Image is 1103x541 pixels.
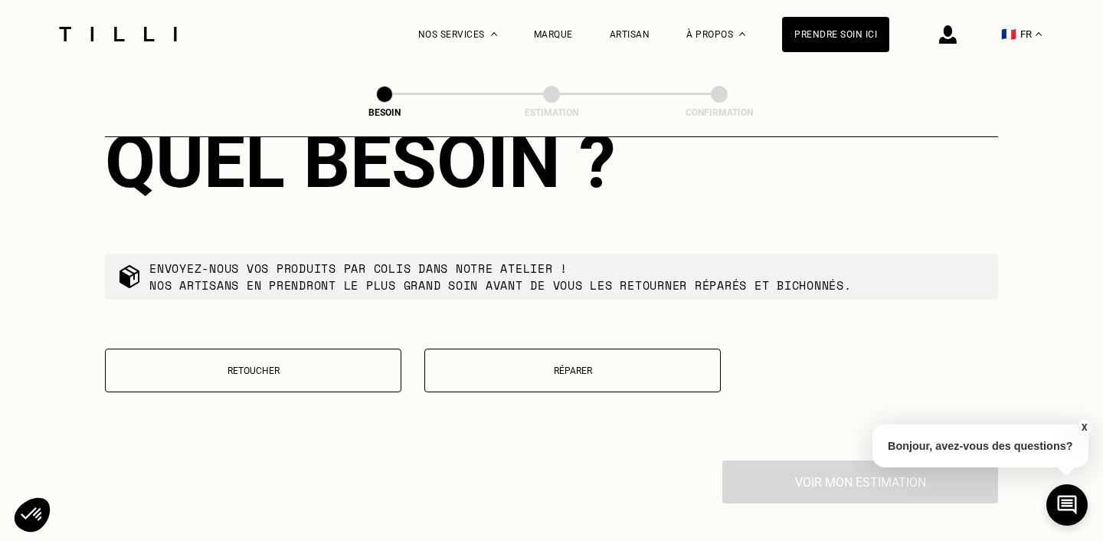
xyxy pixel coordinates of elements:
a: Prendre soin ici [782,17,889,52]
p: Retoucher [113,366,393,376]
img: Menu déroulant [491,32,497,36]
div: Confirmation [643,107,796,118]
button: Retoucher [105,349,401,392]
p: Réparer [433,366,712,376]
p: Envoyez-nous vos produits par colis dans notre atelier ! Nos artisans en prendront le plus grand ... [149,260,852,293]
img: icône connexion [939,25,957,44]
button: X [1076,419,1092,436]
div: Estimation [475,107,628,118]
img: Logo du service de couturière Tilli [54,27,182,41]
img: commande colis [117,264,142,289]
img: menu déroulant [1036,32,1042,36]
p: Bonjour, avez-vous des questions? [872,425,1088,467]
button: Réparer [424,349,721,392]
div: Quel besoin ? [105,119,998,205]
div: Besoin [308,107,461,118]
span: 🇫🇷 [1001,27,1016,41]
a: Artisan [610,29,650,40]
a: Marque [534,29,573,40]
img: Menu déroulant à propos [739,32,745,36]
